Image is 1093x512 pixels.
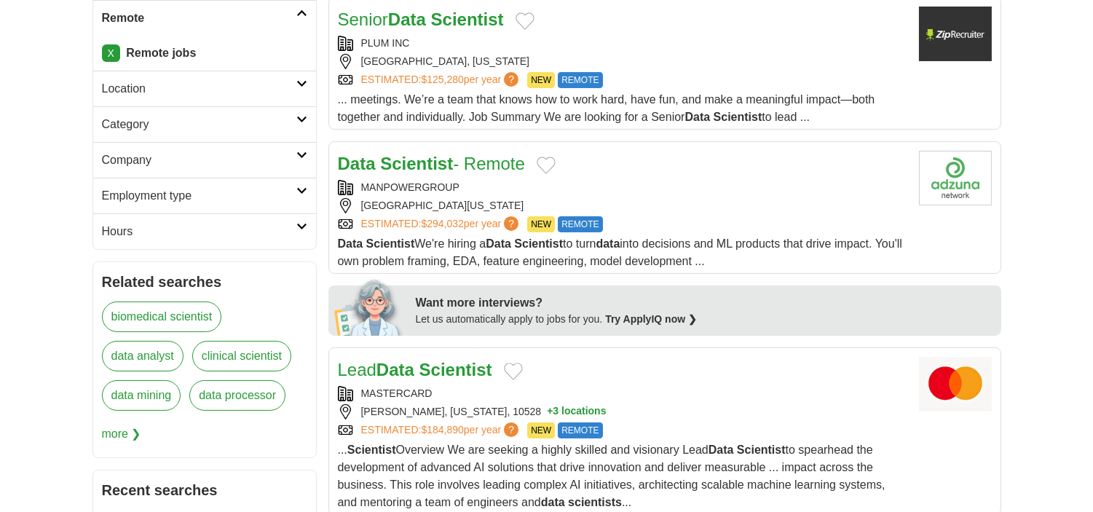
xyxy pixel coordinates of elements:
a: data processor [189,380,285,411]
div: [PERSON_NAME], [US_STATE], 10528 [338,404,907,420]
a: ESTIMATED:$294,032per year? [361,216,522,232]
img: apply-iq-scientist.png [334,277,405,336]
span: more ❯ [102,420,141,449]
span: + [547,404,553,420]
h2: Category [102,116,296,133]
a: SeniorData Scientist [338,9,504,29]
a: ESTIMATED:$184,890per year? [361,422,522,438]
strong: Data [338,237,363,250]
a: clinical scientist [192,341,291,371]
div: Let us automatically apply to jobs for you. [416,312,993,327]
span: ? [504,422,518,437]
span: ... Overview We are seeking a highly skilled and visionary Lead to spearhead the development of a... [338,444,885,508]
h2: Employment type [102,187,296,205]
strong: Scientist [431,9,504,29]
span: ? [504,216,518,231]
div: Want more interviews? [416,294,993,312]
div: PLUM INC [338,36,907,51]
span: ... meetings. We’re a team that knows how to work hard, have fun, and make a meaningful impact—bo... [338,93,875,123]
div: [GEOGRAPHIC_DATA], [US_STATE] [338,54,907,69]
div: [GEOGRAPHIC_DATA][US_STATE] [338,198,907,213]
a: ESTIMATED:$125,280per year? [361,72,522,88]
a: Data Scientist- Remote [338,154,525,173]
img: Company logo [919,151,992,205]
strong: Scientist [380,154,453,173]
a: Try ApplyIQ now ❯ [605,313,697,325]
img: Company logo [919,7,992,61]
button: +3 locations [547,404,606,420]
span: REMOTE [558,422,602,438]
span: REMOTE [558,72,602,88]
span: NEW [527,422,555,438]
span: $294,032 [421,218,463,229]
h2: Recent searches [102,479,307,501]
h2: Related searches [102,271,307,293]
a: data mining [102,380,181,411]
a: X [102,44,120,62]
strong: Data [486,237,511,250]
button: Add to favorite jobs [516,12,534,30]
span: $125,280 [421,74,463,85]
a: Category [93,106,316,142]
img: MasterCard logo [919,357,992,411]
span: NEW [527,216,555,232]
span: We're hiring a to turn into decisions and ML products that drive impact. You'll own problem frami... [338,237,902,267]
h2: Location [102,80,296,98]
a: Company [93,142,316,178]
strong: scientists [568,496,622,508]
a: Location [93,71,316,106]
strong: Scientist [347,444,396,456]
h2: Remote [102,9,296,27]
a: biomedical scientist [102,302,222,332]
span: ? [504,72,518,87]
strong: Scientist [419,360,492,379]
span: REMOTE [558,216,602,232]
strong: Data [376,360,414,379]
a: MASTERCARD [361,387,433,399]
strong: Data [709,444,734,456]
a: data analyst [102,341,184,371]
strong: Remote jobs [126,47,196,59]
strong: data [541,496,565,508]
button: Add to favorite jobs [504,363,523,380]
span: $184,890 [421,424,463,436]
h2: Hours [102,223,296,240]
strong: Data [685,111,711,123]
strong: Scientist [737,444,786,456]
strong: Data [388,9,426,29]
span: NEW [527,72,555,88]
strong: data [596,237,620,250]
a: Hours [93,213,316,249]
h2: Company [102,151,296,169]
strong: Scientist [714,111,762,123]
strong: Scientist [514,237,563,250]
button: Add to favorite jobs [537,157,556,174]
a: Employment type [93,178,316,213]
strong: Scientist [366,237,415,250]
strong: Data [338,154,376,173]
div: MANPOWERGROUP [338,180,907,195]
a: LeadData Scientist [338,360,492,379]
